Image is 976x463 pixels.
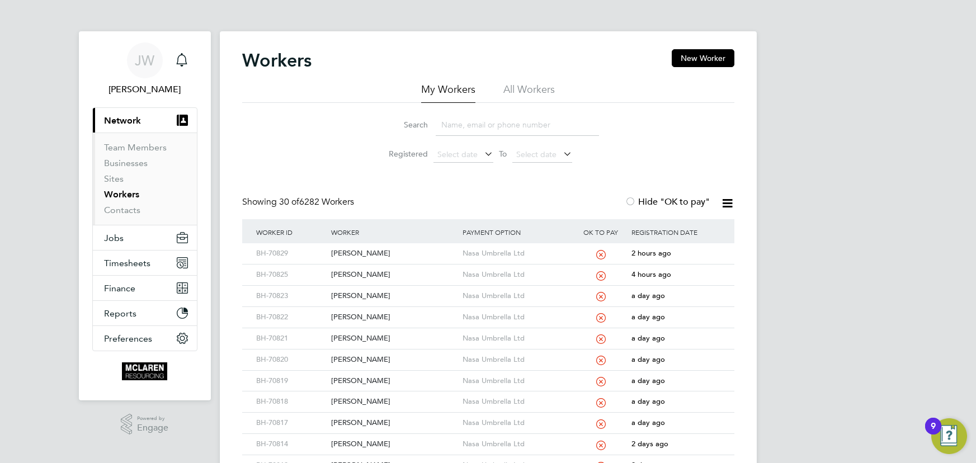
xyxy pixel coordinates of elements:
[460,286,573,306] div: Nasa Umbrella Ltd
[253,413,328,433] div: BH-70817
[104,308,136,319] span: Reports
[93,108,197,133] button: Network
[460,264,573,285] div: Nasa Umbrella Ltd
[242,196,356,208] div: Showing
[328,371,460,391] div: [PERSON_NAME]
[629,219,723,245] div: Registration Date
[104,142,167,153] a: Team Members
[104,333,152,344] span: Preferences
[460,371,573,391] div: Nasa Umbrella Ltd
[631,418,665,427] span: a day ago
[253,219,328,245] div: Worker ID
[436,114,599,136] input: Name, email or phone number
[92,83,197,96] span: Jane Weitzman
[931,426,936,441] div: 9
[516,149,557,159] span: Select date
[104,233,124,243] span: Jobs
[437,149,478,159] span: Select date
[328,413,460,433] div: [PERSON_NAME]
[631,376,665,385] span: a day ago
[460,328,573,349] div: Nasa Umbrella Ltd
[631,333,665,343] span: a day ago
[135,53,154,68] span: JW
[460,307,573,328] div: Nasa Umbrella Ltd
[253,433,723,443] a: BH-70814[PERSON_NAME]Nasa Umbrella Ltd2 days ago
[279,196,299,207] span: 30 of
[253,286,328,306] div: BH-70823
[460,413,573,433] div: Nasa Umbrella Ltd
[496,147,510,161] span: To
[122,362,167,380] img: mclaren-logo-retina.png
[378,149,428,159] label: Registered
[253,328,328,349] div: BH-70821
[328,219,460,245] div: Worker
[672,49,734,67] button: New Worker
[631,270,671,279] span: 4 hours ago
[253,285,723,295] a: BH-70823[PERSON_NAME]Nasa Umbrella Ltda day ago
[253,391,723,400] a: BH-70818[PERSON_NAME]Nasa Umbrella Ltda day ago
[328,264,460,285] div: [PERSON_NAME]
[328,286,460,306] div: [PERSON_NAME]
[242,49,312,72] h2: Workers
[328,391,460,412] div: [PERSON_NAME]
[279,196,354,207] span: 6282 Workers
[503,83,555,103] li: All Workers
[253,264,723,273] a: BH-70825[PERSON_NAME]Nasa Umbrella Ltd4 hours ago
[253,434,328,455] div: BH-70814
[253,349,328,370] div: BH-70820
[253,243,328,264] div: BH-70829
[460,434,573,455] div: Nasa Umbrella Ltd
[93,225,197,250] button: Jobs
[104,283,135,294] span: Finance
[104,158,148,168] a: Businesses
[328,243,460,264] div: [PERSON_NAME]
[93,326,197,351] button: Preferences
[378,120,428,130] label: Search
[93,133,197,225] div: Network
[460,349,573,370] div: Nasa Umbrella Ltd
[421,83,475,103] li: My Workers
[460,219,573,245] div: Payment Option
[104,205,140,215] a: Contacts
[253,412,723,422] a: BH-70817[PERSON_NAME]Nasa Umbrella Ltda day ago
[253,328,723,337] a: BH-70821[PERSON_NAME]Nasa Umbrella Ltda day ago
[625,196,710,207] label: Hide "OK to pay"
[253,371,328,391] div: BH-70819
[328,307,460,328] div: [PERSON_NAME]
[253,370,723,380] a: BH-70819[PERSON_NAME]Nasa Umbrella Ltda day ago
[631,312,665,322] span: a day ago
[253,391,328,412] div: BH-70818
[253,349,723,358] a: BH-70820[PERSON_NAME]Nasa Umbrella Ltda day ago
[104,173,124,184] a: Sites
[631,439,668,448] span: 2 days ago
[328,434,460,455] div: [PERSON_NAME]
[92,362,197,380] a: Go to home page
[121,414,168,435] a: Powered byEngage
[92,42,197,96] a: JW[PERSON_NAME]
[573,219,629,245] div: OK to pay
[104,258,150,268] span: Timesheets
[93,301,197,325] button: Reports
[328,328,460,349] div: [PERSON_NAME]
[631,396,665,406] span: a day ago
[460,243,573,264] div: Nasa Umbrella Ltd
[137,414,168,423] span: Powered by
[93,276,197,300] button: Finance
[253,243,723,252] a: BH-70829[PERSON_NAME]Nasa Umbrella Ltd2 hours ago
[631,248,671,258] span: 2 hours ago
[460,391,573,412] div: Nasa Umbrella Ltd
[79,31,211,400] nav: Main navigation
[137,423,168,433] span: Engage
[631,355,665,364] span: a day ago
[253,264,328,285] div: BH-70825
[631,291,665,300] span: a day ago
[328,349,460,370] div: [PERSON_NAME]
[104,115,141,126] span: Network
[253,307,328,328] div: BH-70822
[93,251,197,275] button: Timesheets
[253,306,723,316] a: BH-70822[PERSON_NAME]Nasa Umbrella Ltda day ago
[931,418,967,454] button: Open Resource Center, 9 new notifications
[104,189,139,200] a: Workers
